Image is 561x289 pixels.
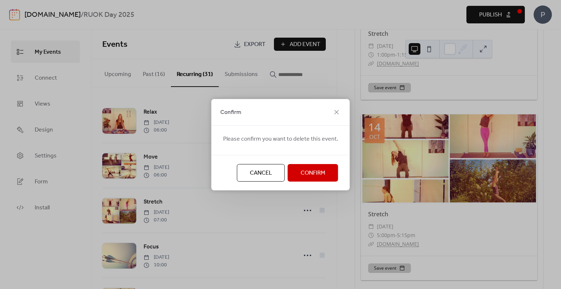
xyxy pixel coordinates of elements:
[288,164,338,182] button: Confirm
[223,135,338,144] span: Please confirm you want to delete this event.
[250,169,272,178] span: Cancel
[220,108,241,117] span: Confirm
[301,169,325,178] span: Confirm
[237,164,285,182] button: Cancel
